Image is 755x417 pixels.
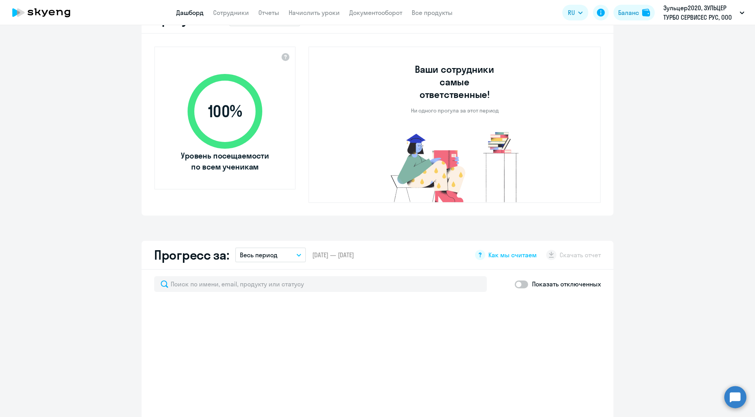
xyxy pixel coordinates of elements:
a: Все продукты [412,9,453,17]
img: no-truants [376,130,534,202]
button: Весь период [235,247,306,262]
span: Уровень посещаемости по всем ученикам [180,150,270,172]
a: Документооборот [349,9,402,17]
span: 100 % [180,102,270,121]
p: Зульцер2020, ЗУЛЬЦЕР ТУРБО СЕРВИСЕС РУС, ООО [663,3,737,22]
a: Дашборд [176,9,204,17]
span: [DATE] — [DATE] [312,251,354,259]
button: Балансbalance [613,5,655,20]
h3: Ваши сотрудники самые ответственные! [404,63,505,101]
a: Сотрудники [213,9,249,17]
span: Как мы считаем [488,251,537,259]
span: RU [568,8,575,17]
a: Отчеты [258,9,279,17]
a: Начислить уроки [289,9,340,17]
p: Ни одного прогула за этот период [411,107,499,114]
h2: Прогресс за: [154,247,229,263]
button: Зульцер2020, ЗУЛЬЦЕР ТУРБО СЕРВИСЕС РУС, ООО [659,3,748,22]
p: Весь период [240,250,278,260]
button: RU [562,5,588,20]
p: Показать отключенных [532,279,601,289]
input: Поиск по имени, email, продукту или статусу [154,276,487,292]
img: balance [642,9,650,17]
div: Баланс [618,8,639,17]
